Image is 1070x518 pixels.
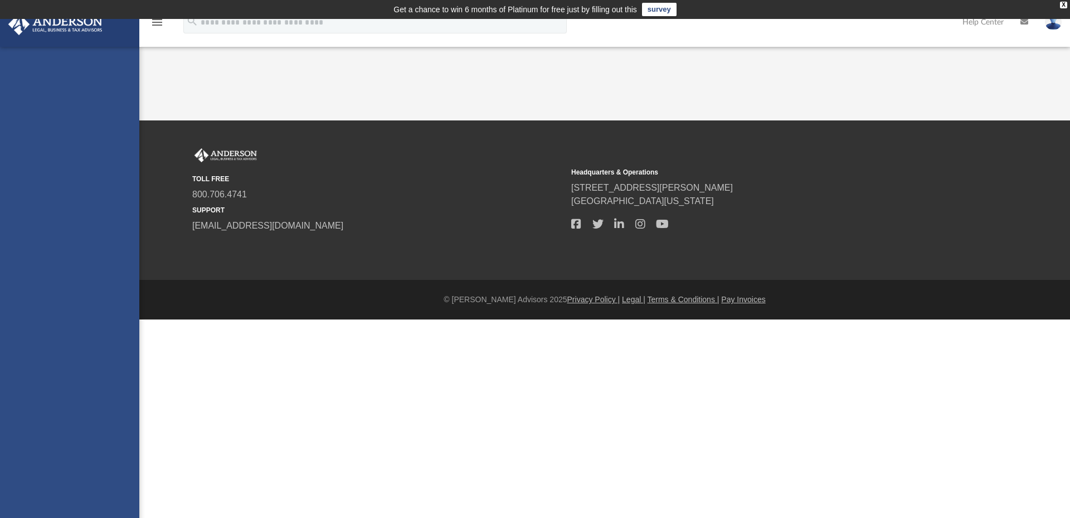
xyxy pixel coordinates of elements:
a: survey [642,3,677,16]
small: Headquarters & Operations [571,167,942,177]
div: © [PERSON_NAME] Advisors 2025 [139,294,1070,306]
small: TOLL FREE [192,174,563,184]
a: [GEOGRAPHIC_DATA][US_STATE] [571,196,714,206]
a: Legal | [622,295,645,304]
img: User Pic [1045,14,1062,30]
a: Pay Invoices [721,295,765,304]
a: menu [150,21,164,29]
div: close [1060,2,1067,8]
a: Privacy Policy | [567,295,620,304]
a: [STREET_ADDRESS][PERSON_NAME] [571,183,733,192]
i: search [186,15,198,27]
a: Terms & Conditions | [648,295,719,304]
img: Anderson Advisors Platinum Portal [192,148,259,163]
small: SUPPORT [192,205,563,215]
a: [EMAIL_ADDRESS][DOMAIN_NAME] [192,221,343,230]
i: menu [150,16,164,29]
img: Anderson Advisors Platinum Portal [5,13,106,35]
a: 800.706.4741 [192,190,247,199]
div: Get a chance to win 6 months of Platinum for free just by filling out this [393,3,637,16]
